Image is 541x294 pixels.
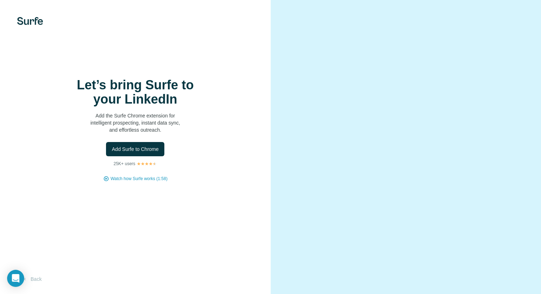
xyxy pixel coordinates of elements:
[17,17,43,25] img: Surfe's logo
[112,146,159,153] span: Add Surfe to Chrome
[111,175,168,182] button: Watch how Surfe works (1:58)
[106,142,164,156] button: Add Surfe to Chrome
[7,270,24,287] div: Open Intercom Messenger
[137,162,157,166] img: Rating Stars
[113,161,135,167] p: 25K+ users
[64,112,206,133] p: Add the Surfe Chrome extension for intelligent prospecting, instant data sync, and effortless out...
[64,78,206,106] h1: Let’s bring Surfe to your LinkedIn
[17,273,47,285] button: Back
